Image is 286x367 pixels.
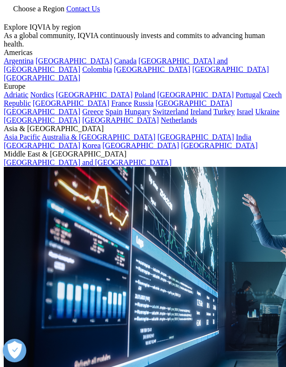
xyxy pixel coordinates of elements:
[157,91,234,99] a: [GEOGRAPHIC_DATA]
[4,57,228,73] a: [GEOGRAPHIC_DATA] and [GEOGRAPHIC_DATA]
[181,141,257,149] a: [GEOGRAPHIC_DATA]
[161,116,197,124] a: Netherlands
[124,108,151,116] a: Hungary
[56,91,132,99] a: [GEOGRAPHIC_DATA]
[190,108,211,116] a: Ireland
[33,99,109,107] a: [GEOGRAPHIC_DATA]
[157,133,234,141] a: [GEOGRAPHIC_DATA]
[4,23,282,31] div: Explore IQVIA by region
[30,91,54,99] a: Nordics
[153,108,188,116] a: Switzerland
[237,108,254,116] a: Israel
[82,141,100,149] a: Korea
[4,48,282,57] div: Americas
[3,339,26,362] button: Open Preferences
[236,133,251,141] a: India
[102,141,179,149] a: [GEOGRAPHIC_DATA]
[4,82,282,91] div: Europe
[4,108,80,116] a: [GEOGRAPHIC_DATA]
[4,91,28,99] a: Adriatic
[4,31,282,48] div: As a global community, IQVIA continuously invests and commits to advancing human health.
[192,65,269,73] a: [GEOGRAPHIC_DATA]
[4,57,34,65] a: Argentina
[213,108,235,116] a: Turkey
[114,65,190,73] a: [GEOGRAPHIC_DATA]
[4,133,40,141] a: Asia Pacific
[111,99,132,107] a: France
[4,116,80,124] a: [GEOGRAPHIC_DATA]
[42,133,155,141] a: Australia & [GEOGRAPHIC_DATA]
[236,91,261,99] a: Portugal
[13,5,64,13] span: Choose a Region
[134,91,155,99] a: Poland
[4,158,171,166] a: [GEOGRAPHIC_DATA] and [GEOGRAPHIC_DATA]
[4,125,282,133] div: Asia & [GEOGRAPHIC_DATA]
[4,141,80,149] a: [GEOGRAPHIC_DATA]
[4,150,282,158] div: Middle East & [GEOGRAPHIC_DATA]
[36,57,112,65] a: [GEOGRAPHIC_DATA]
[82,65,112,73] a: Colombia
[155,99,232,107] a: [GEOGRAPHIC_DATA]
[4,74,80,82] a: [GEOGRAPHIC_DATA]
[114,57,137,65] a: Canada
[255,108,280,116] a: Ukraine
[4,91,282,107] a: Czech Republic
[133,99,154,107] a: Russia
[82,116,159,124] a: [GEOGRAPHIC_DATA]
[105,108,122,116] a: Spain
[82,108,103,116] a: Greece
[66,5,100,13] a: Contact Us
